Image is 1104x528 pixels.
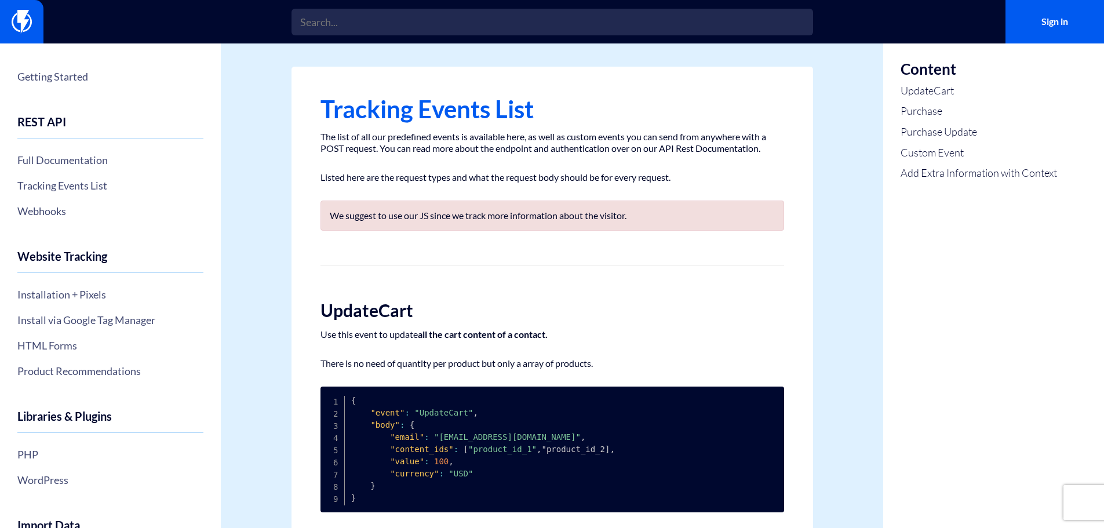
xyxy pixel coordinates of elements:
[901,166,1057,181] a: Add Extra Information with Context
[17,250,203,273] h4: Website Tracking
[17,285,203,304] a: Installation + Pixels
[434,457,449,466] span: 100
[17,410,203,433] h4: Libraries & Plugins
[370,408,405,417] span: "event"
[454,445,458,454] span: :
[610,445,614,454] span: ,
[418,329,548,340] strong: all the cart content of a contact.
[17,201,203,221] a: Webhooks
[17,115,203,139] h4: REST API
[537,445,541,454] span: ,
[17,445,203,464] a: PHP
[434,432,581,442] span: "[EMAIL_ADDRESS][DOMAIN_NAME]"
[17,150,203,170] a: Full Documentation
[292,9,813,35] input: Search...
[424,457,429,466] span: :
[17,176,203,195] a: Tracking Events List
[351,396,356,405] span: {
[464,445,468,454] span: [
[473,408,478,417] span: ,
[320,358,784,369] p: There is no need of quantity per product but only a array of products.
[351,396,615,502] code: "product_id_2
[390,457,424,466] span: "value"
[449,469,473,478] span: "USD"
[410,420,414,429] span: {
[390,432,424,442] span: "email"
[17,310,203,330] a: Install via Google Tag Manager
[17,336,203,355] a: HTML Forms
[320,301,784,320] h2: UpdateCart
[468,445,537,454] span: "product_id_1"
[17,361,203,381] a: Product Recommendations
[370,420,400,429] span: "body"
[320,96,784,122] h1: Tracking Events List
[424,432,429,442] span: :
[901,61,1057,78] h3: Content
[320,131,784,154] p: The list of all our predefined events is available here, as well as custom events you can send fr...
[17,67,203,86] a: Getting Started
[320,172,784,183] p: Listed here are the request types and what the request body should be for every request.
[605,445,610,454] span: ]
[390,469,439,478] span: "currency"
[400,420,405,429] span: :
[901,104,1057,119] a: Purchase
[390,445,454,454] span: "content_ids"
[581,432,585,442] span: ,
[405,408,409,417] span: :
[330,210,775,221] p: We suggest to use our JS since we track more information about the visitor.
[901,125,1057,140] a: Purchase Update
[17,470,203,490] a: WordPress
[320,329,784,340] p: Use this event to update
[414,408,473,417] span: "UpdateCart"
[901,145,1057,161] a: Custom Event
[351,493,356,502] span: }
[439,469,443,478] span: :
[449,457,453,466] span: ,
[901,83,1057,99] a: UpdateCart
[370,481,375,490] span: }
